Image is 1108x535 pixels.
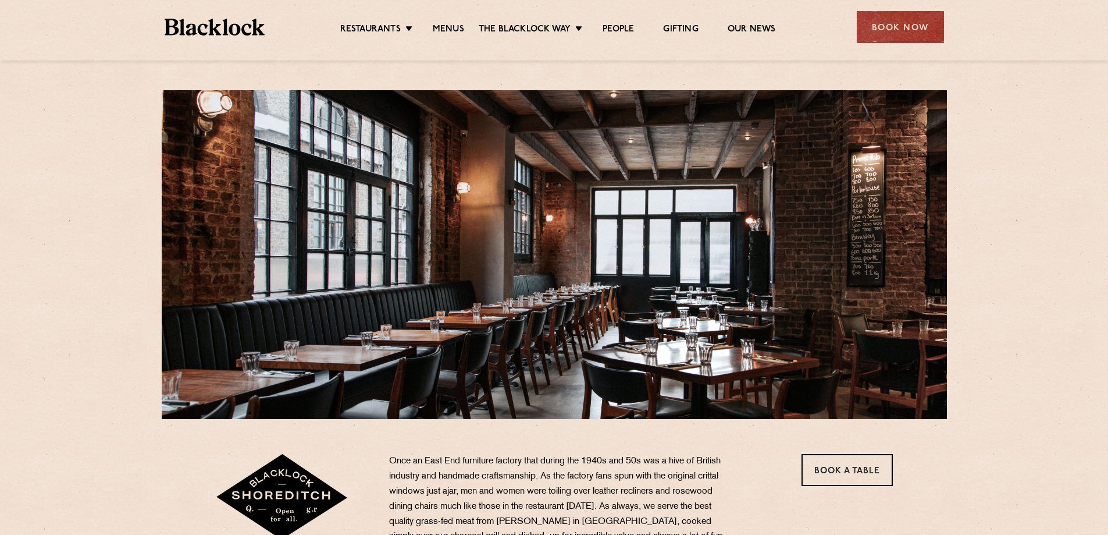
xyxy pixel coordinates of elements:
a: Gifting [663,24,698,37]
a: Menus [433,24,464,37]
div: Book Now [857,11,944,43]
a: Restaurants [340,24,401,37]
a: The Blacklock Way [479,24,571,37]
a: Our News [728,24,776,37]
a: People [603,24,634,37]
a: Book a Table [801,454,893,486]
img: BL_Textured_Logo-footer-cropped.svg [165,19,265,36]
